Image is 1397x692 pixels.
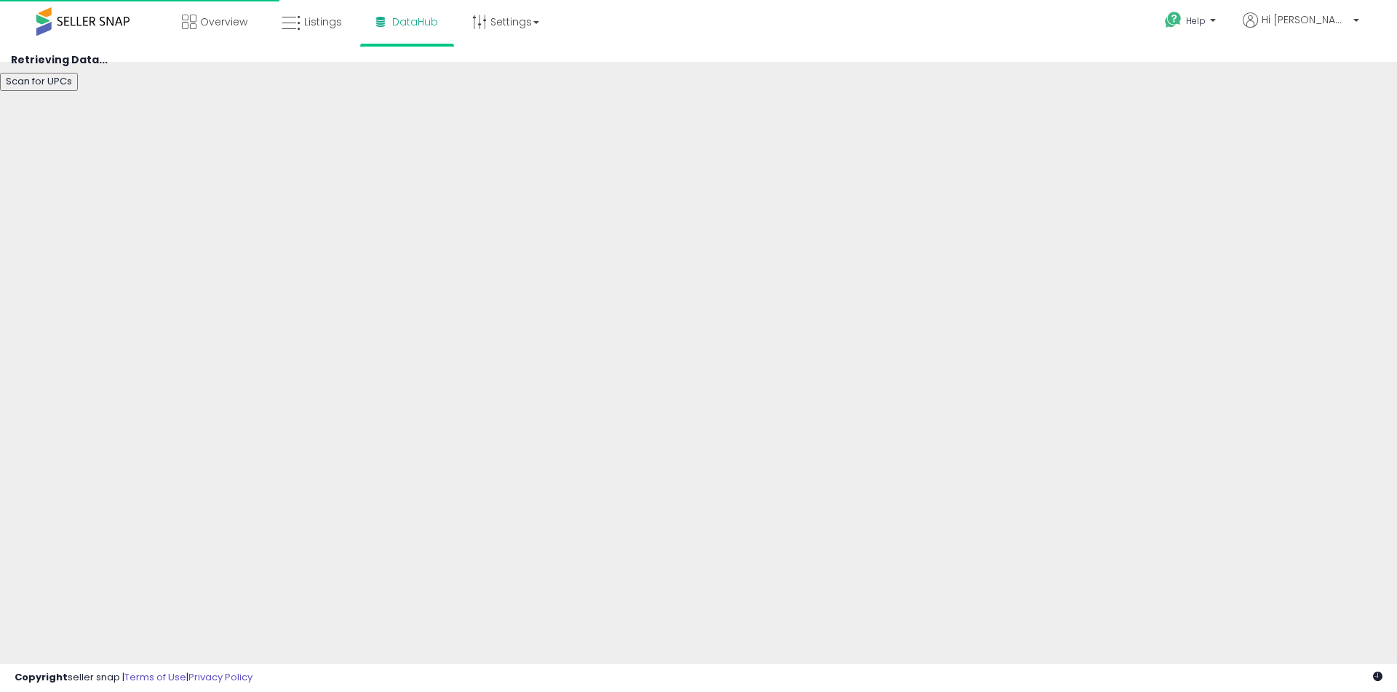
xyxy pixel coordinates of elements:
span: DataHub [392,15,438,29]
span: Overview [200,15,247,29]
span: Hi [PERSON_NAME] [1262,12,1349,27]
span: Help [1186,15,1206,27]
i: Get Help [1164,11,1182,29]
span: Listings [304,15,342,29]
h4: Retrieving Data... [11,55,1386,65]
a: Hi [PERSON_NAME] [1243,12,1359,45]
